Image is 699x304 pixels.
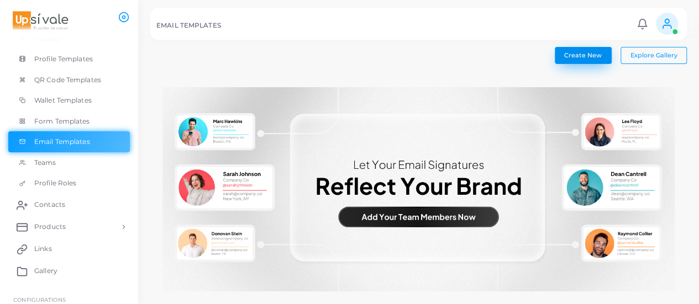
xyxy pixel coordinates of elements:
[34,266,57,276] span: Gallery
[34,95,92,105] span: Wallet Templates
[34,137,90,147] span: Email Templates
[156,22,221,29] h5: EMAIL TEMPLATES
[8,238,130,260] a: Links
[8,194,130,216] a: Contacts
[621,47,687,63] button: Explore Gallery
[8,70,130,90] a: QR Code Templates
[34,244,52,254] span: Links
[34,116,90,126] span: Form Templates
[8,260,130,282] a: Gallery
[630,51,677,59] span: Explore Gallery
[8,152,130,173] a: Teams
[8,111,130,132] a: Form Templates
[8,173,130,194] a: Profile Roles
[34,222,66,232] span: Products
[162,87,675,292] img: No email templates
[34,75,101,85] span: QR Code Templates
[8,131,130,152] a: Email Templates
[34,34,60,44] span: Profiles
[8,90,130,111] a: Wallet Templates
[10,10,71,31] img: logo
[34,200,65,210] span: Contacts
[555,47,612,63] button: Create New
[13,296,66,303] span: Configurations
[8,49,130,70] a: Profile Templates
[34,158,56,168] span: Teams
[34,178,76,188] span: Profile Roles
[564,51,602,59] span: Create New
[34,54,93,64] span: Profile Templates
[8,216,130,238] a: Products
[8,28,130,49] a: Profiles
